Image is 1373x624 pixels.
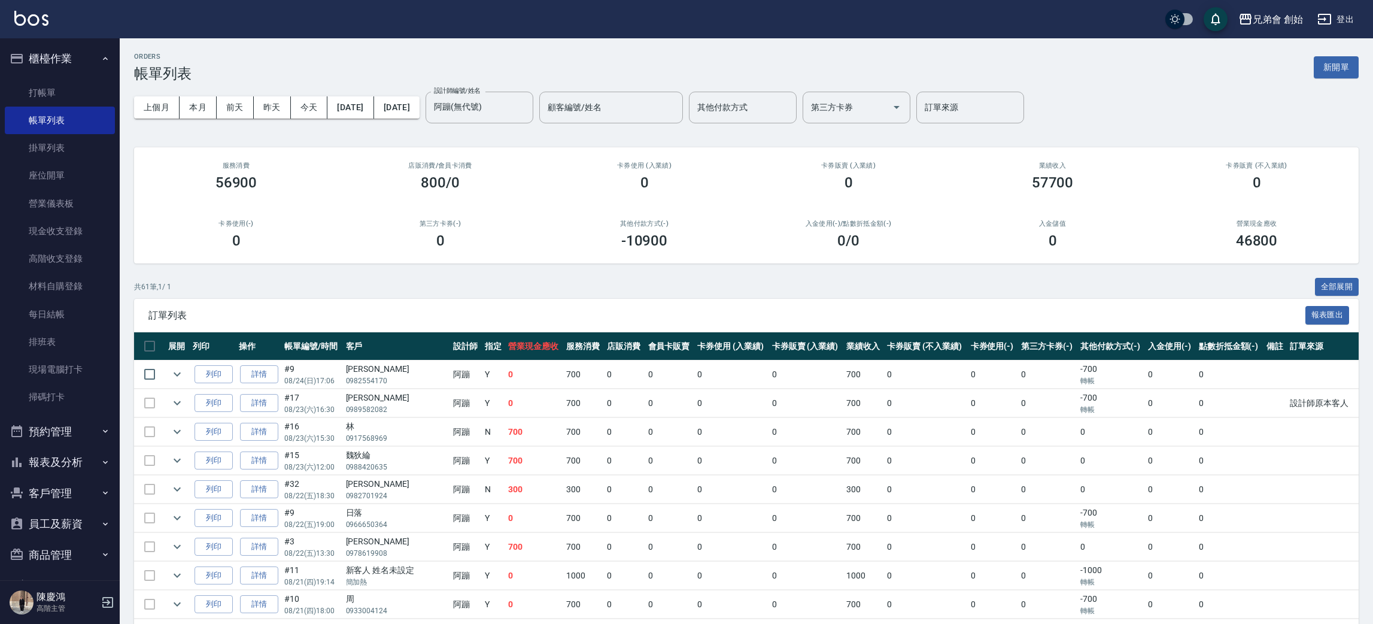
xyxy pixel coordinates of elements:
[195,595,233,614] button: 列印
[968,361,1018,389] td: 0
[505,562,563,590] td: 0
[482,389,505,417] td: Y
[346,375,447,386] p: 0982554170
[645,361,695,389] td: 0
[5,43,115,74] button: 櫃檯作業
[843,418,884,446] td: 700
[5,383,115,411] a: 掃碼打卡
[168,365,186,383] button: expand row
[284,519,339,530] p: 08/22 (五) 19:00
[1196,361,1263,389] td: 0
[645,418,695,446] td: 0
[563,475,604,504] td: 300
[968,447,1018,475] td: 0
[346,490,447,501] p: 0982701924
[134,281,171,292] p: 共 61 筆, 1 / 1
[505,533,563,561] td: 700
[1018,389,1077,417] td: 0
[769,361,844,389] td: 0
[563,504,604,532] td: 700
[505,418,563,446] td: 700
[450,475,482,504] td: 阿蹦
[195,567,233,585] button: 列印
[346,519,447,530] p: 0966650364
[1196,447,1263,475] td: 0
[1049,232,1057,249] h3: 0
[645,332,695,361] th: 會員卡販賣
[1077,533,1145,561] td: 0
[346,605,447,616] p: 0933004124
[37,603,98,614] p: 高階主管
[5,478,115,509] button: 客戶管理
[1196,418,1263,446] td: 0
[240,509,278,528] a: 詳情
[694,562,769,590] td: 0
[482,447,505,475] td: Y
[1018,590,1077,619] td: 0
[604,504,645,532] td: 0
[240,365,278,384] a: 詳情
[968,533,1018,561] td: 0
[5,107,115,134] a: 帳單列表
[434,86,481,95] label: 設計師編號/姓名
[1145,475,1195,504] td: 0
[645,389,695,417] td: 0
[505,504,563,532] td: 0
[168,423,186,441] button: expand row
[563,562,604,590] td: 1000
[168,538,186,556] button: expand row
[604,332,645,361] th: 店販消費
[968,590,1018,619] td: 0
[195,509,233,528] button: 列印
[1018,533,1077,561] td: 0
[694,361,769,389] td: 0
[1077,418,1145,446] td: 0
[168,595,186,613] button: expand row
[1145,533,1195,561] td: 0
[346,564,447,577] div: 新客人 姓名未設定
[884,504,967,532] td: 0
[1018,418,1077,446] td: 0
[769,590,844,619] td: 0
[694,447,769,475] td: 0
[450,361,482,389] td: 阿蹦
[353,220,528,228] h2: 第三方卡券(-)
[346,420,447,433] div: 林
[694,475,769,504] td: 0
[843,332,884,361] th: 業績收入
[1145,562,1195,590] td: 0
[14,11,48,26] img: Logo
[1196,475,1263,504] td: 0
[284,605,339,616] p: 08/21 (四) 18:00
[281,475,342,504] td: #32
[1314,56,1359,78] button: 新開單
[968,504,1018,532] td: 0
[604,418,645,446] td: 0
[563,332,604,361] th: 服務消費
[645,533,695,561] td: 0
[645,504,695,532] td: 0
[1077,590,1145,619] td: -700
[1080,404,1142,415] p: 轉帳
[1196,590,1263,619] td: 0
[353,162,528,169] h2: 店販消費 /會員卡消費
[281,418,342,446] td: #16
[5,416,115,447] button: 預約管理
[5,508,115,540] button: 員工及薪資
[1080,605,1142,616] p: 轉帳
[134,65,192,82] h3: 帳單列表
[240,423,278,441] a: 詳情
[694,418,769,446] td: 0
[694,504,769,532] td: 0
[1196,332,1263,361] th: 點數折抵金額(-)
[604,590,645,619] td: 0
[557,162,732,169] h2: 卡券使用 (入業績)
[240,538,278,556] a: 詳情
[327,96,373,119] button: [DATE]
[1169,220,1344,228] h2: 營業現金應收
[965,162,1140,169] h2: 業績收入
[284,375,339,386] p: 08/24 (日) 17:06
[645,562,695,590] td: 0
[1018,504,1077,532] td: 0
[10,590,34,614] img: Person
